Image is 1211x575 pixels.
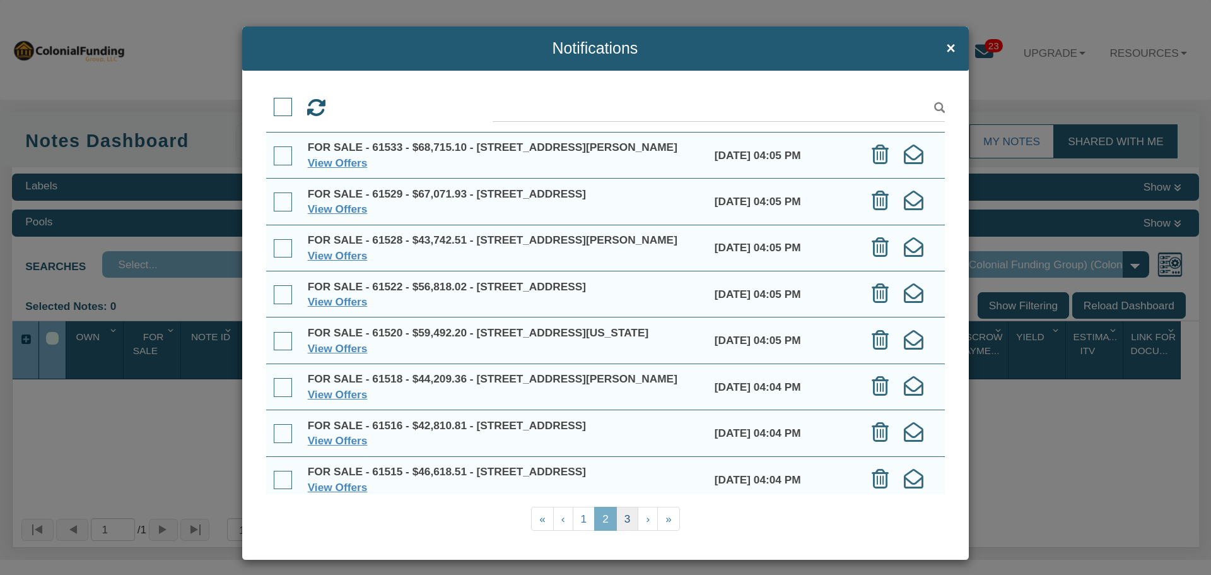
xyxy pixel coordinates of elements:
[308,342,368,355] a: View Offers
[594,507,617,531] a: 2
[308,186,700,202] div: FOR SALE - 61529 - $67,071.93 - [STREET_ADDRESS]
[308,325,700,341] div: FOR SALE - 61520 - $59,492.20 - [STREET_ADDRESS][US_STATE]
[308,249,368,262] a: View Offers
[308,464,700,480] div: FOR SALE - 61515 - $46,618.51 - [STREET_ADDRESS]
[255,40,934,57] span: Notifications
[946,40,956,57] span: ×
[308,139,700,155] div: FOR SALE - 61533 - $68,715.10 - [STREET_ADDRESS][PERSON_NAME]
[657,507,680,531] a: »
[308,279,700,295] div: FOR SALE - 61522 - $56,818.02 - [STREET_ADDRESS]
[707,456,857,502] td: [DATE] 04:04 PM
[707,271,857,317] td: [DATE] 04:05 PM
[707,410,857,456] td: [DATE] 04:04 PM
[573,507,595,531] a: 1
[616,507,639,531] a: 3
[308,371,700,387] div: FOR SALE - 61518 - $44,209.36 - [STREET_ADDRESS][PERSON_NAME]
[308,295,368,308] a: View Offers
[707,225,857,271] td: [DATE] 04:05 PM
[707,179,857,225] td: [DATE] 04:05 PM
[308,481,368,494] a: View Offers
[308,157,368,169] a: View Offers
[308,388,368,401] a: View Offers
[308,203,368,215] a: View Offers
[553,507,573,531] a: ‹
[707,364,857,410] td: [DATE] 04:04 PM
[638,507,658,531] a: ›
[707,132,857,178] td: [DATE] 04:05 PM
[308,434,368,447] a: View Offers
[707,317,857,364] td: [DATE] 04:05 PM
[308,232,700,248] div: FOR SALE - 61528 - $43,742.51 - [STREET_ADDRESS][PERSON_NAME]
[531,507,554,531] a: «
[308,418,700,434] div: FOR SALE - 61516 - $42,810.81 - [STREET_ADDRESS]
